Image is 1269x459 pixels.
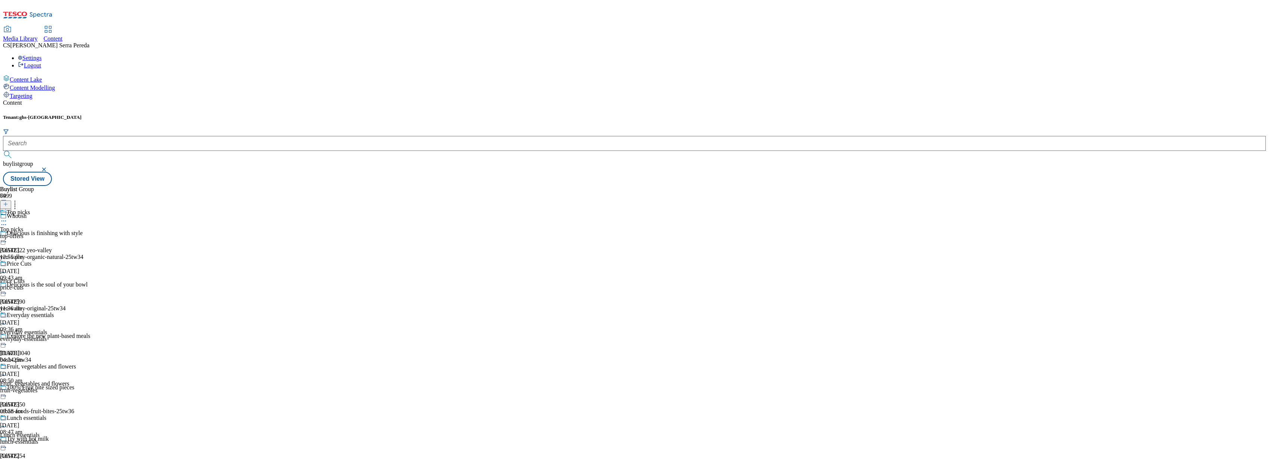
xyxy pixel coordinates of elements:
[7,312,54,319] div: Everyday essentials
[3,172,52,186] button: Stored View
[18,55,42,61] a: Settings
[7,260,31,267] div: Price Cuts
[3,83,1266,91] a: Content Modelling
[3,75,1266,83] a: Content Lake
[3,114,1266,120] h5: Tenant:
[44,26,63,42] a: Content
[7,415,46,421] div: Lunch essentials
[19,114,82,120] span: ghs-[GEOGRAPHIC_DATA]
[7,209,30,216] div: Top picks
[7,363,76,370] div: Fruit, vegetables and flowers
[3,161,33,167] span: buylistgroup
[3,91,1266,99] a: Targeting
[18,62,41,69] a: Logout
[10,85,55,91] span: Content Modelling
[10,76,42,83] span: Content Lake
[3,136,1266,151] input: Search
[3,42,10,48] span: CS
[3,26,38,42] a: Media Library
[10,42,90,48] span: [PERSON_NAME] Serra Pereda
[3,35,38,42] span: Media Library
[3,129,9,134] svg: Search Filters
[10,93,32,99] span: Targeting
[3,99,1266,106] div: Content
[44,35,63,42] span: Content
